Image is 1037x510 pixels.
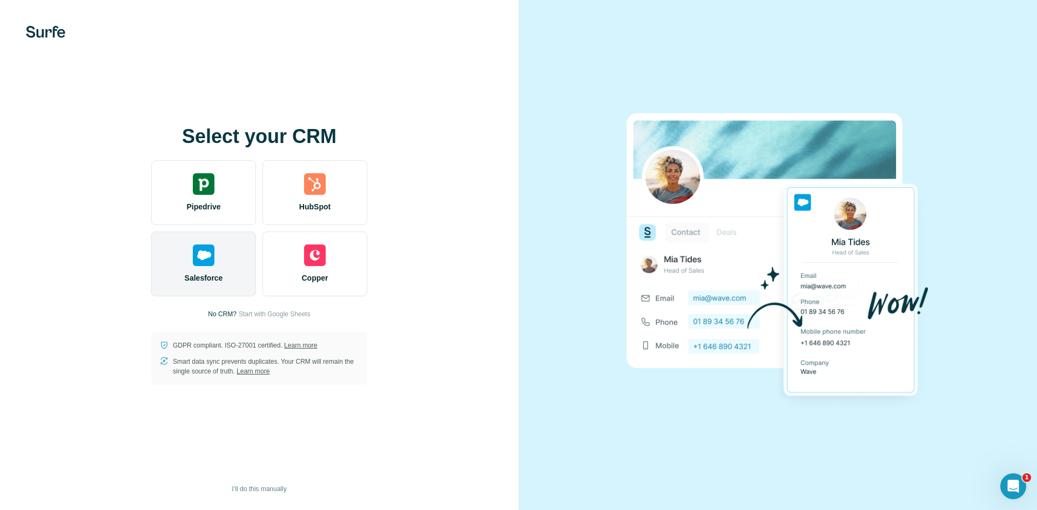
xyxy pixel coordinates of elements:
[173,357,359,376] p: Smart data sync prevents duplicates. Your CRM will remain the single source of truth.
[186,201,220,212] span: Pipedrive
[304,173,326,195] img: hubspot's logo
[232,484,286,494] span: I’ll do this manually
[151,126,367,147] h1: Select your CRM
[208,309,237,319] p: No CRM?
[224,481,294,497] button: I’ll do this manually
[26,26,65,38] img: Surfe's logo
[193,244,214,266] img: salesforce's logo
[173,341,317,350] p: GDPR compliant. ISO-27001 certified.
[185,273,223,283] span: Salesforce
[1000,473,1026,499] iframe: Intercom live chat
[627,95,929,416] img: SALESFORCE image
[304,244,326,266] img: copper's logo
[193,173,214,195] img: pipedrive's logo
[237,368,270,375] a: Learn more
[284,342,317,349] a: Learn more
[299,201,331,212] span: HubSpot
[239,309,311,319] button: Start with Google Sheets
[302,273,328,283] span: Copper
[1022,473,1031,482] span: 1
